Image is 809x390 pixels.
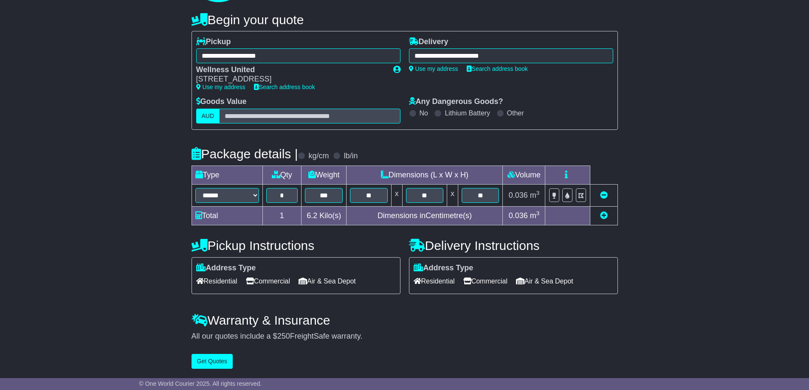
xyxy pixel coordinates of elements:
[391,184,402,206] td: x
[344,152,358,161] label: lb/in
[347,206,503,225] td: Dimensions in Centimetre(s)
[246,275,290,288] span: Commercial
[445,109,490,117] label: Lithium Battery
[467,65,528,72] a: Search address book
[192,238,400,253] h4: Pickup Instructions
[536,190,540,196] sup: 3
[196,75,385,84] div: [STREET_ADDRESS]
[409,97,503,107] label: Any Dangerous Goods?
[196,97,247,107] label: Goods Value
[409,65,458,72] a: Use my address
[536,210,540,216] sup: 3
[302,166,347,184] td: Weight
[414,275,455,288] span: Residential
[196,84,245,90] a: Use my address
[277,332,290,340] span: 250
[192,147,298,161] h4: Package details |
[509,191,528,199] span: 0.036
[420,109,428,117] label: No
[516,275,573,288] span: Air & Sea Depot
[302,206,347,225] td: Kilo(s)
[196,264,256,273] label: Address Type
[262,166,302,184] td: Qty
[196,109,220,123] label: AUD
[414,264,474,273] label: Address Type
[139,380,262,387] span: © One World Courier 2025. All rights reserved.
[600,211,608,220] a: Add new item
[509,211,528,220] span: 0.036
[507,109,524,117] label: Other
[262,206,302,225] td: 1
[192,166,262,184] td: Type
[192,354,233,369] button: Get Quotes
[447,184,458,206] td: x
[307,211,317,220] span: 6.2
[192,206,262,225] td: Total
[192,332,618,341] div: All our quotes include a $ FreightSafe warranty.
[196,37,231,47] label: Pickup
[254,84,315,90] a: Search address book
[196,65,385,75] div: Wellness United
[503,166,545,184] td: Volume
[196,275,237,288] span: Residential
[530,211,540,220] span: m
[463,275,507,288] span: Commercial
[600,191,608,199] a: Remove this item
[308,152,329,161] label: kg/cm
[192,313,618,327] h4: Warranty & Insurance
[299,275,356,288] span: Air & Sea Depot
[192,13,618,27] h4: Begin your quote
[347,166,503,184] td: Dimensions (L x W x H)
[409,238,618,253] h4: Delivery Instructions
[409,37,448,47] label: Delivery
[530,191,540,199] span: m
